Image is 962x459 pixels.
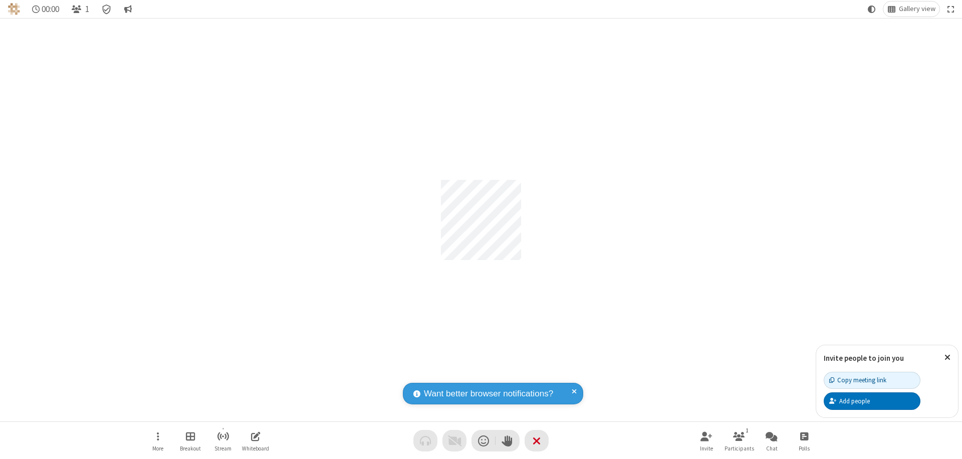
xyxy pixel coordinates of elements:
[691,426,722,455] button: Invite participants (⌘+Shift+I)
[180,445,201,451] span: Breakout
[8,3,20,15] img: QA Selenium DO NOT DELETE OR CHANGE
[67,2,93,17] button: Open participant list
[824,372,920,389] button: Copy meeting link
[143,426,173,455] button: Open menu
[214,445,231,451] span: Stream
[241,426,271,455] button: Open shared whiteboard
[864,2,880,17] button: Using system theme
[471,430,496,451] button: Send a reaction
[883,2,939,17] button: Change layout
[824,353,904,363] label: Invite people to join you
[766,445,778,451] span: Chat
[824,392,920,409] button: Add people
[496,430,520,451] button: Raise hand
[85,5,89,14] span: 1
[175,426,205,455] button: Manage Breakout Rooms
[442,430,466,451] button: Video
[743,426,752,435] div: 1
[789,426,819,455] button: Open poll
[829,375,886,385] div: Copy meeting link
[937,345,958,370] button: Close popover
[943,2,958,17] button: Fullscreen
[152,445,163,451] span: More
[208,426,238,455] button: Start streaming
[700,445,713,451] span: Invite
[525,430,549,451] button: End or leave meeting
[28,2,64,17] div: Timer
[757,426,787,455] button: Open chat
[242,445,269,451] span: Whiteboard
[799,445,810,451] span: Polls
[42,5,59,14] span: 00:00
[97,2,116,17] div: Meeting details Encryption enabled
[899,5,935,13] span: Gallery view
[424,387,553,400] span: Want better browser notifications?
[725,445,754,451] span: Participants
[724,426,754,455] button: Open participant list
[413,430,437,451] button: Audio problem - check your Internet connection or call by phone
[120,2,136,17] button: Conversation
